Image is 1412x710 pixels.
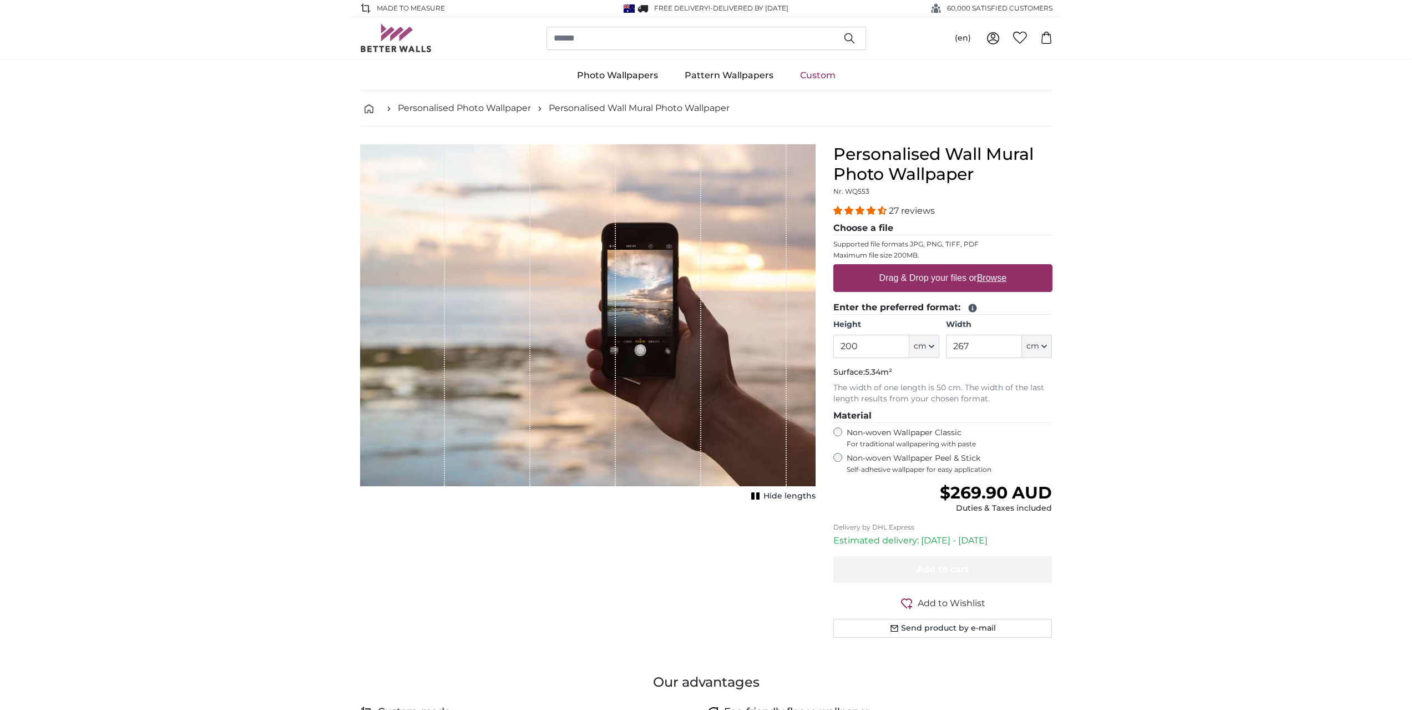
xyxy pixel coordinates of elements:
button: (en) [946,28,980,48]
a: Personalised Wall Mural Photo Wallpaper [549,102,730,115]
img: Betterwalls [360,24,432,52]
p: The width of one length is 50 cm. The width of the last length results from your chosen format. [833,382,1052,405]
span: Add to Wishlist [918,597,985,610]
span: 5.34m² [865,367,892,377]
span: $269.90 AUD [940,482,1052,503]
button: Hide lengths [748,489,816,504]
label: Drag & Drop your files or [874,267,1010,289]
img: Australia [624,4,635,13]
button: cm [1022,335,1052,358]
button: Add to cart [833,556,1052,583]
legend: Material [833,409,1052,423]
span: cm [1026,341,1039,352]
h1: Personalised Wall Mural Photo Wallpaper [833,144,1052,184]
a: Personalised Photo Wallpaper [398,102,531,115]
label: Width [946,319,1052,330]
label: Non-woven Wallpaper Peel & Stick [847,453,1052,474]
span: - [710,4,788,12]
a: Photo Wallpapers [564,61,671,90]
span: Delivered by [DATE] [713,4,788,12]
div: 1 of 1 [360,144,816,504]
span: 4.41 stars [833,205,889,216]
span: Add to cart [917,564,969,575]
span: FREE delivery! [654,4,710,12]
label: Non-woven Wallpaper Classic [847,427,1052,449]
span: cm [914,341,927,352]
span: For traditional wallpapering with paste [847,440,1052,449]
button: Send product by e-mail [833,619,1052,638]
legend: Choose a file [833,221,1052,235]
p: Estimated delivery: [DATE] - [DATE] [833,534,1052,547]
span: Self-adhesive wallpaper for easy application [847,465,1052,474]
h3: Our advantages [360,673,1052,691]
p: Maximum file size 200MB. [833,251,1052,260]
a: Custom [787,61,849,90]
span: Hide lengths [763,491,816,502]
button: Add to Wishlist [833,596,1052,610]
span: Made to Measure [377,3,445,13]
span: Nr. WQ553 [833,187,869,195]
p: Surface: [833,367,1052,378]
p: Delivery by DHL Express [833,523,1052,532]
span: 60,000 SATISFIED CUSTOMERS [947,3,1052,13]
u: Browse [977,273,1006,283]
button: cm [909,335,939,358]
nav: breadcrumbs [360,90,1052,127]
span: 27 reviews [889,205,935,216]
label: Height [833,319,939,330]
legend: Enter the preferred format: [833,301,1052,315]
a: Pattern Wallpapers [671,61,787,90]
p: Supported file formats JPG, PNG, TIFF, PDF [833,240,1052,249]
div: Duties & Taxes included [940,503,1052,514]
